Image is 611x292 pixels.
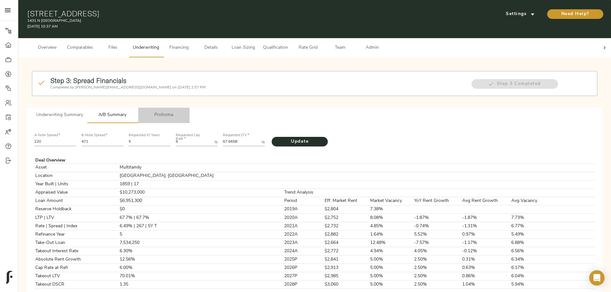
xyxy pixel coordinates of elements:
[510,255,553,264] td: 6.34%
[119,230,245,239] td: 5
[369,214,413,222] td: 8.08%
[133,44,159,52] span: Underwriting
[461,239,510,247] td: -1.17%
[36,111,83,119] span: Underwriting Summary
[129,134,160,137] label: Requested IO Years
[461,255,510,264] td: 0.31%
[167,44,191,52] span: Financing
[413,280,461,289] td: 2.50%
[119,188,245,197] td: $10,273,000
[510,264,553,272] td: 6.17%
[413,197,461,205] td: YoY Rent Growth
[324,205,369,213] td: $2,804
[67,44,93,52] span: Comparables
[547,9,603,19] button: Need Help?
[34,264,119,272] td: Cap Rate at Refi
[369,197,413,205] td: Market Vacancy
[34,255,119,264] td: Absolute Rent Growth
[81,134,107,137] label: B-Note Spread
[369,272,413,280] td: 5.00%
[503,10,538,18] span: Settings
[34,272,119,280] td: Takeout LTV
[324,197,369,205] td: Eff. Market Rent
[413,239,461,247] td: -7.57%
[263,44,288,52] span: Qualification
[510,280,553,289] td: 5.94%
[510,214,553,222] td: 7.73%
[413,264,461,272] td: 2.50%
[214,139,218,145] p: %
[369,239,413,247] td: 12.48%
[119,239,245,247] td: 7,534,250
[496,9,544,19] button: Settings
[296,44,320,52] span: Rate Grid
[283,255,324,264] td: 2025P
[50,76,126,85] strong: Step 3: Spread Financials
[461,222,510,230] td: -1.31%
[34,230,119,239] td: Refinance Year
[461,264,510,272] td: 0.63%
[34,163,119,172] td: Asset
[510,247,553,255] td: 6.56%
[34,247,119,255] td: Takeout Interest Rate
[283,230,324,239] td: 2022A
[510,230,553,239] td: 5.49%
[328,44,352,52] span: Team
[324,247,369,255] td: $2,772
[283,264,324,272] td: 2026P
[369,230,413,239] td: 1.64%
[413,255,461,264] td: 2.50%
[119,280,245,289] td: 1.35
[119,180,245,188] td: 1859 | 17
[413,214,461,222] td: -1.87%
[119,222,245,230] td: 6.49% | 267 | 5Y T
[231,44,255,52] span: Loan Sizing
[324,239,369,247] td: $2,664
[34,134,60,137] label: A-Note Spread
[119,214,245,222] td: 67.7% | 67.7%
[34,188,119,197] td: Appraised Value
[461,230,510,239] td: 0.97%
[272,137,328,146] button: Update
[119,272,245,280] td: 70.01%
[554,10,597,18] span: Need Help?
[283,222,324,230] td: 2021A
[34,214,119,222] td: LTP | LTV
[176,134,207,141] label: Requested Cap Rate
[324,255,369,264] td: $2,841
[119,172,245,180] td: [GEOGRAPHIC_DATA], [GEOGRAPHIC_DATA]
[119,205,245,213] td: $0
[324,222,369,230] td: $2,732
[50,85,465,90] p: Completed by [PERSON_NAME][EMAIL_ADDRESS][DOMAIN_NAME] on [DATE] 2:57 PM
[27,9,411,18] h1: [STREET_ADDRESS]
[199,44,223,52] span: Details
[91,111,134,119] span: A/B Summary
[27,24,411,29] p: [DATE] 10:37 AM
[510,239,553,247] td: 6.88%
[6,271,13,284] img: logo
[34,158,119,164] td: Deal Overview
[461,280,510,289] td: 1.04%
[27,18,411,24] p: 1431 N [GEOGRAPHIC_DATA]
[283,214,324,222] td: 2020A
[324,280,369,289] td: $3,060
[369,280,413,289] td: 5.00%
[283,280,324,289] td: 2028P
[119,264,245,272] td: 6.00%
[360,44,384,52] span: Admin
[223,134,249,137] label: Requested LTV
[461,272,510,280] td: 0.86%
[324,214,369,222] td: $2,752
[510,222,553,230] td: 6.77%
[119,163,245,172] td: Multifamily
[324,272,369,280] td: $2,985
[413,247,461,255] td: 4.05%
[283,197,324,205] td: Period
[324,264,369,272] td: $2,913
[369,255,413,264] td: 5.00%
[34,172,119,180] td: Location
[278,138,321,146] span: Update
[34,197,119,205] td: Loan Amount
[461,197,510,205] td: Avg Rent Growth
[369,264,413,272] td: 5.00%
